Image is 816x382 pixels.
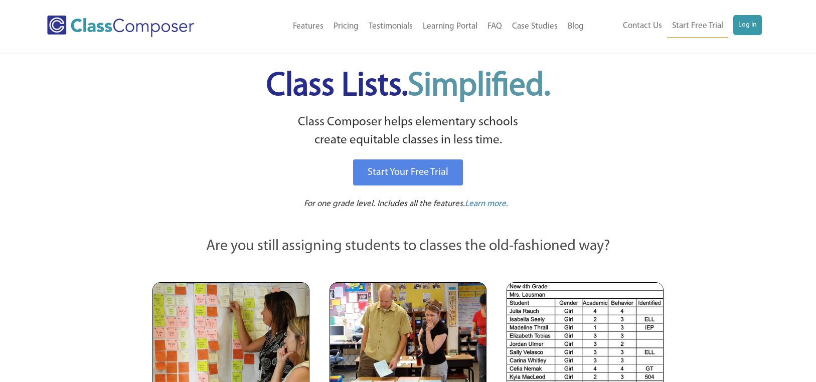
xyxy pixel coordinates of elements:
[152,236,664,258] p: Are you still assigning students to classes the old-fashioned way?
[418,16,482,38] a: Learning Portal
[329,16,364,38] a: Pricing
[151,113,666,150] p: Class Composer helps elementary schools create equitable classes in less time.
[266,70,550,103] span: Class Lists.
[364,16,418,38] a: Testimonials
[235,16,589,38] nav: Header Menu
[667,15,728,38] a: Start Free Trial
[408,70,550,103] span: Simplified.
[589,15,762,38] nav: Header Menu
[304,200,465,208] span: For one grade level. Includes all the features.
[563,16,589,38] a: Blog
[618,15,667,37] a: Contact Us
[47,16,194,37] img: Class Composer
[465,200,508,208] span: Learn more.
[733,15,762,35] a: Log In
[368,167,448,177] span: Start Your Free Trial
[353,159,463,185] a: Start Your Free Trial
[288,16,329,38] a: Features
[465,198,508,211] a: Learn more.
[482,16,507,38] a: FAQ
[507,16,563,38] a: Case Studies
